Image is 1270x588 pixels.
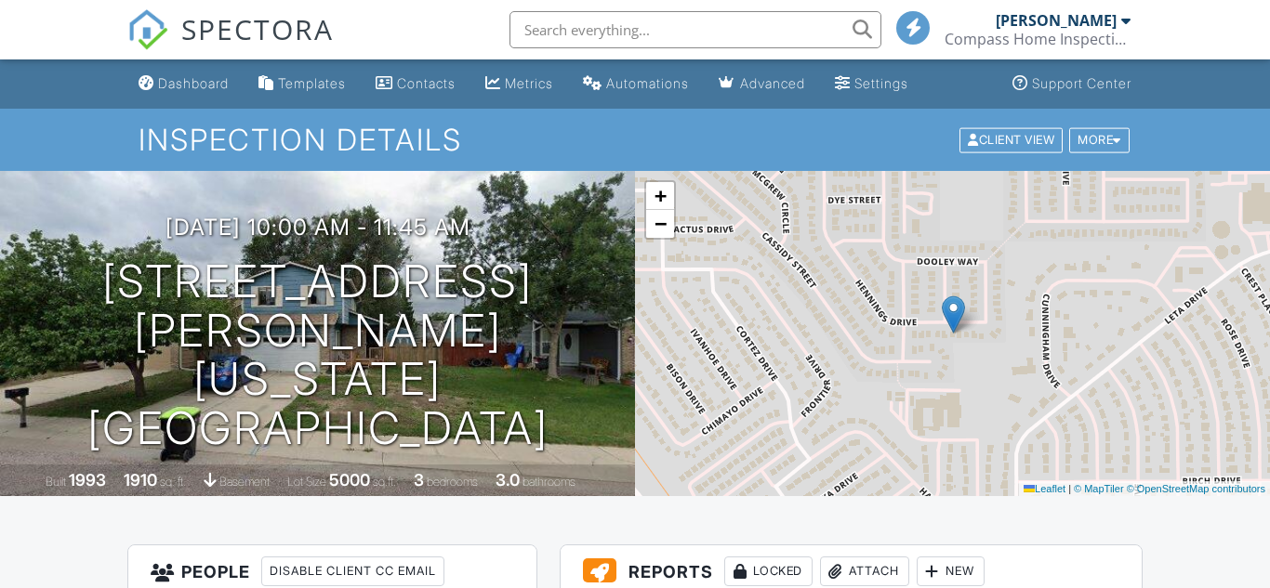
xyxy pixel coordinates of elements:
[996,11,1117,30] div: [PERSON_NAME]
[124,470,157,490] div: 1910
[917,556,985,586] div: New
[646,182,674,210] a: Zoom in
[1074,483,1124,494] a: © MapTiler
[724,556,813,586] div: Locked
[368,67,463,101] a: Contacts
[945,30,1131,48] div: Compass Home Inspection LLC
[219,475,270,489] span: basement
[942,295,965,333] img: Marker
[646,210,674,238] a: Zoom out
[127,25,334,64] a: SPECTORA
[127,9,168,50] img: The Best Home Inspection Software - Spectora
[160,475,186,489] span: sq. ft.
[165,215,470,240] h3: [DATE] 10:00 am - 11:45 am
[827,67,916,101] a: Settings
[958,132,1067,146] a: Client View
[1069,127,1130,152] div: More
[854,75,908,91] div: Settings
[820,556,909,586] div: Attach
[131,67,236,101] a: Dashboard
[46,475,66,489] span: Built
[278,75,346,91] div: Templates
[740,75,805,91] div: Advanced
[427,475,478,489] span: bedrooms
[1127,483,1265,494] a: © OpenStreetMap contributors
[496,470,520,490] div: 3.0
[181,9,334,48] span: SPECTORA
[1032,75,1131,91] div: Support Center
[69,470,106,490] div: 1993
[261,556,444,586] div: Disable Client CC Email
[523,475,575,489] span: bathrooms
[373,475,396,489] span: sq.ft.
[1068,483,1071,494] span: |
[1024,483,1065,494] a: Leaflet
[959,127,1063,152] div: Client View
[397,75,456,91] div: Contacts
[505,75,553,91] div: Metrics
[30,257,605,453] h1: [STREET_ADDRESS][PERSON_NAME] [US_STATE][GEOGRAPHIC_DATA]
[139,124,1131,156] h1: Inspection Details
[414,470,424,490] div: 3
[509,11,881,48] input: Search everything...
[478,67,561,101] a: Metrics
[655,212,667,235] span: −
[1005,67,1139,101] a: Support Center
[329,470,370,490] div: 5000
[711,67,813,101] a: Advanced
[287,475,326,489] span: Lot Size
[655,184,667,207] span: +
[251,67,353,101] a: Templates
[158,75,229,91] div: Dashboard
[606,75,689,91] div: Automations
[575,67,696,101] a: Automations (Basic)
